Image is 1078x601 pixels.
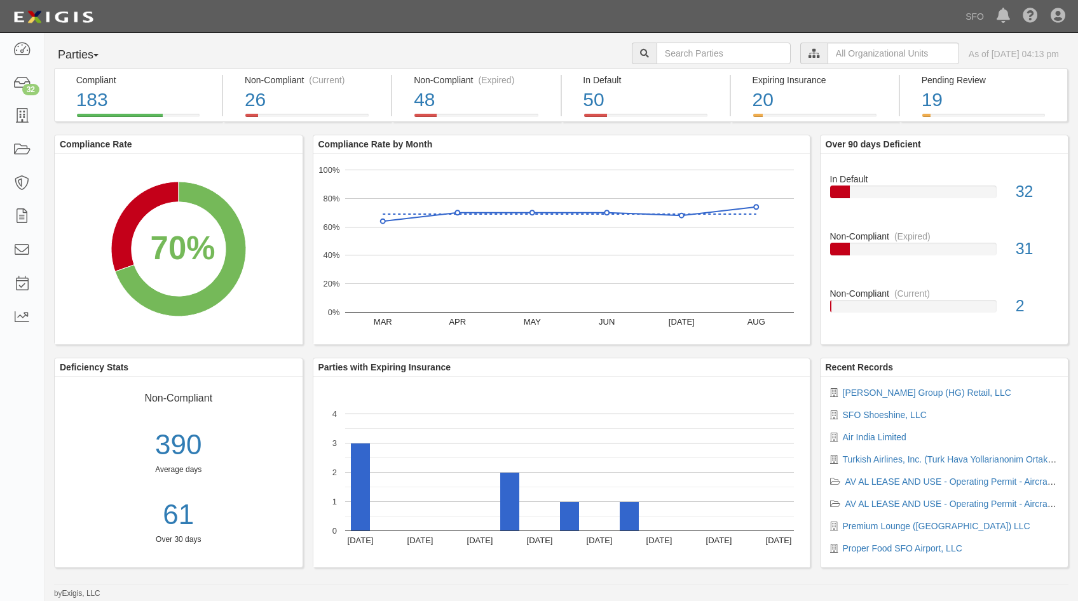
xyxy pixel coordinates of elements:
[60,139,132,149] b: Compliance Rate
[309,74,345,86] div: (Current)
[747,317,765,327] text: AUG
[843,410,927,420] a: SFO Shoeshine, LLC
[332,497,336,506] text: 1
[467,536,493,545] text: [DATE]
[332,438,336,448] text: 3
[55,154,303,344] svg: A chart.
[10,6,97,29] img: logo-5460c22ac91f19d4615b14bd174203de0afe785f0fc80cf4dbbc73dc1793850b.png
[323,250,339,260] text: 40%
[765,536,791,545] text: [DATE]
[826,362,894,372] b: Recent Records
[821,163,1068,186] div: In Default
[414,86,550,114] div: 48
[373,317,392,327] text: MAR
[76,74,213,86] div: Compliant
[922,74,1058,86] div: Pending Review
[318,139,433,149] b: Compliance Rate by Month
[332,409,336,419] text: 4
[828,43,959,64] input: All Organizational Units
[55,464,303,475] div: Average days
[55,534,303,545] div: Over 30 days
[826,139,921,149] b: Over 90 days Deficient
[894,230,931,243] div: (Expired)
[562,114,730,124] a: In Default50
[54,114,222,124] a: Compliant183
[526,536,552,545] text: [DATE]
[1006,180,1068,203] div: 32
[245,86,381,114] div: 26
[583,74,720,86] div: In Default
[830,163,1059,230] a: In Default32
[922,86,1058,114] div: 19
[657,43,791,64] input: Search Parties
[1006,295,1068,318] div: 2
[843,454,1061,464] a: Turkish Airlines, Inc. (Turk Hava Yollarianonim Ortakligi)
[969,48,1059,60] div: As of [DATE] 04:13 pm
[830,287,1059,325] a: Non-Compliant(Current)2
[55,425,303,465] div: 390
[318,165,340,175] text: 100%
[313,154,810,344] svg: A chart.
[843,432,906,442] a: Air India Limited
[1006,238,1068,260] div: 31
[959,4,990,29] a: SFO
[586,536,612,545] text: [DATE]
[62,589,100,598] a: Exigis, LLC
[706,536,732,545] text: [DATE]
[60,362,128,372] b: Deficiency Stats
[731,114,899,124] a: Expiring Insurance20
[894,287,930,300] div: (Current)
[245,74,381,86] div: Non-Compliant (Current)
[323,222,339,231] text: 60%
[332,526,336,536] text: 0
[347,536,373,545] text: [DATE]
[583,86,720,114] div: 50
[22,84,39,95] div: 32
[392,114,560,124] a: Non-Compliant(Expired)48
[76,86,213,114] div: 183
[646,536,672,545] text: [DATE]
[479,74,515,86] div: (Expired)
[223,114,391,124] a: Non-Compliant(Current)26
[1023,9,1038,24] i: Help Center - Complianz
[843,388,1011,398] a: [PERSON_NAME] Group (HG) Retail, LLC
[599,317,615,327] text: JUN
[323,279,339,288] text: 20%
[332,468,336,477] text: 2
[313,377,810,567] svg: A chart.
[821,230,1068,243] div: Non-Compliant
[64,386,293,406] div: Non-Compliant
[843,543,962,553] a: Proper Food SFO Airport, LLC
[318,362,451,372] b: Parties with Expiring Insurance
[668,317,694,327] text: [DATE]
[323,194,339,203] text: 80%
[327,307,339,317] text: 0%
[821,287,1068,300] div: Non-Compliant
[54,43,149,68] button: Parties
[523,317,541,327] text: MAY
[753,86,889,114] div: 20
[900,114,1068,124] a: Pending Review19
[449,317,466,327] text: APR
[54,588,100,599] small: by
[55,495,303,535] a: 61
[151,225,215,271] div: 70%
[407,536,433,545] text: [DATE]
[830,230,1059,287] a: Non-Compliant(Expired)31
[753,74,889,86] div: Expiring Insurance
[843,521,1030,531] a: Premium Lounge ([GEOGRAPHIC_DATA]) LLC
[414,74,550,86] div: Non-Compliant (Expired)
